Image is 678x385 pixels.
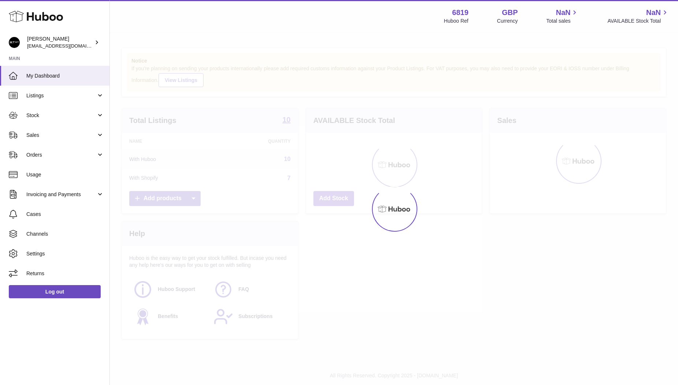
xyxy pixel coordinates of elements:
[444,18,469,25] div: Huboo Ref
[646,8,661,18] span: NaN
[26,92,96,99] span: Listings
[26,231,104,238] span: Channels
[26,152,96,158] span: Orders
[546,18,579,25] span: Total sales
[546,8,579,25] a: NaN Total sales
[607,18,669,25] span: AVAILABLE Stock Total
[502,8,518,18] strong: GBP
[26,270,104,277] span: Returns
[9,285,101,298] a: Log out
[9,37,20,48] img: amar@mthk.com
[26,72,104,79] span: My Dashboard
[497,18,518,25] div: Currency
[27,35,93,49] div: [PERSON_NAME]
[26,211,104,218] span: Cases
[556,8,570,18] span: NaN
[27,43,108,49] span: [EMAIL_ADDRESS][DOMAIN_NAME]
[26,112,96,119] span: Stock
[607,8,669,25] a: NaN AVAILABLE Stock Total
[26,191,96,198] span: Invoicing and Payments
[26,132,96,139] span: Sales
[452,8,469,18] strong: 6819
[26,171,104,178] span: Usage
[26,250,104,257] span: Settings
